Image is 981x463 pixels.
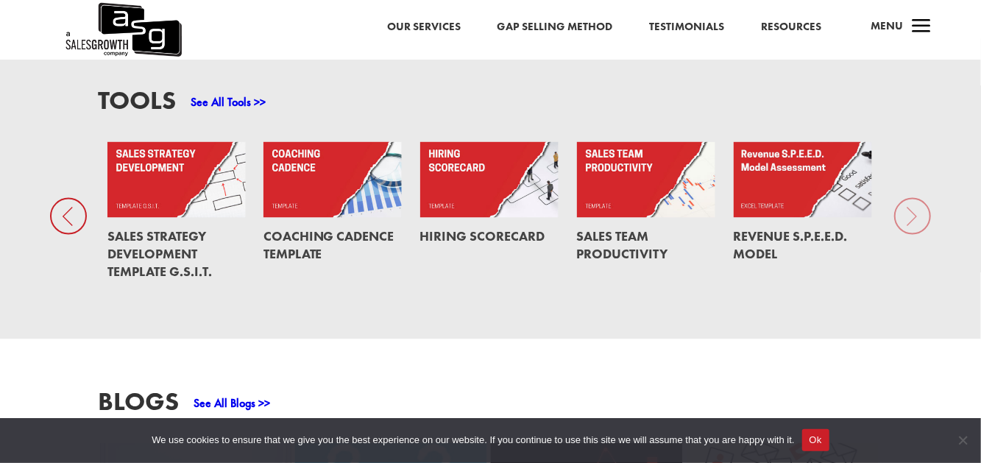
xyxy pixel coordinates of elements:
[802,429,829,451] button: Ok
[955,433,970,448] span: No
[263,227,394,262] a: Coaching Cadence Template
[98,389,179,422] h3: Blogs
[577,227,668,262] a: Sales Team Productivity
[387,18,461,37] a: Our Services
[420,227,545,244] a: Hiring Scorecard
[98,88,176,121] h3: Tools
[650,18,725,37] a: Testimonials
[191,94,266,110] a: See All Tools >>
[907,13,937,42] span: a
[152,433,794,448] span: We use cookies to ensure that we give you the best experience on our website. If you continue to ...
[497,18,613,37] a: Gap Selling Method
[762,18,822,37] a: Resources
[194,395,270,411] a: See All Blogs >>
[107,227,212,280] a: Sales Strategy Development Template G.S.I.T.
[871,18,904,33] span: Menu
[734,227,848,262] a: Revenue S.P.E.E.D. Model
